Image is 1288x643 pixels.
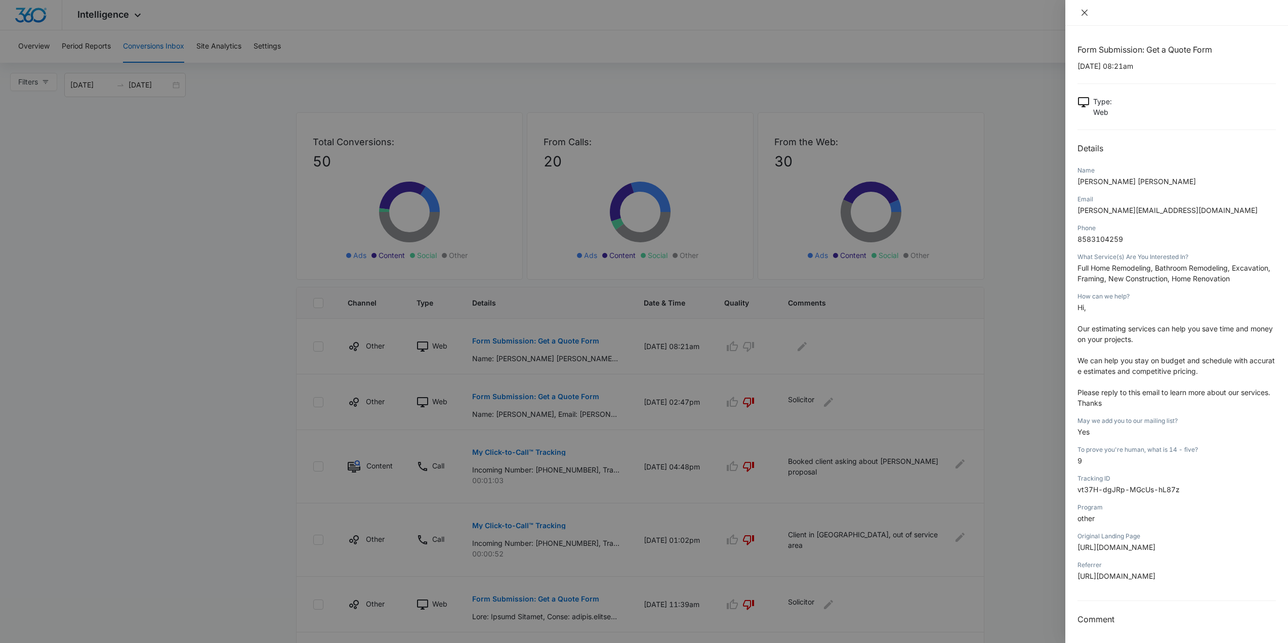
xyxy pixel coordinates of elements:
span: Please reply to this email to learn more about our services. Thanks [1077,388,1270,407]
div: Program [1077,503,1276,512]
span: [PERSON_NAME] [PERSON_NAME] [1077,177,1196,186]
div: To prove you're human, what is 14 - five? [1077,445,1276,454]
span: Our estimating services can help you save time and money on your projects. [1077,324,1273,344]
span: 8583104259 [1077,235,1123,243]
h1: Form Submission: Get a Quote Form [1077,44,1276,56]
span: Yes [1077,427,1090,436]
div: Name [1077,166,1276,175]
button: Close [1077,8,1092,17]
span: [URL][DOMAIN_NAME] [1077,543,1155,551]
span: vt37H-dgJRp-MGcUs-hL87z [1077,485,1180,494]
span: Hi, [1077,303,1086,312]
div: Tracking ID [1077,474,1276,483]
p: [DATE] 08:21am [1077,61,1276,71]
p: Type : [1093,96,1112,107]
h2: Details [1077,142,1276,154]
span: We can help you stay on budget and schedule with accurate estimates and competitive pricing. [1077,356,1275,375]
div: Phone [1077,224,1276,233]
span: 9 [1077,456,1082,465]
div: Original Landing Page [1077,532,1276,541]
span: [URL][DOMAIN_NAME] [1077,572,1155,580]
span: close [1081,9,1089,17]
div: Referrer [1077,561,1276,570]
h3: Comment [1077,613,1276,625]
div: What Service(s) Are You Interested In? [1077,252,1276,262]
div: May we add you to our mailing list? [1077,416,1276,425]
span: Full Home Remodeling, Bathroom Remodeling, Excavation, Framing, New Construction, Home Renovation [1077,264,1270,283]
span: other [1077,514,1095,523]
span: [PERSON_NAME][EMAIL_ADDRESS][DOMAIN_NAME] [1077,206,1258,215]
div: How can we help? [1077,292,1276,301]
div: Email [1077,195,1276,204]
p: Web [1093,107,1112,117]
